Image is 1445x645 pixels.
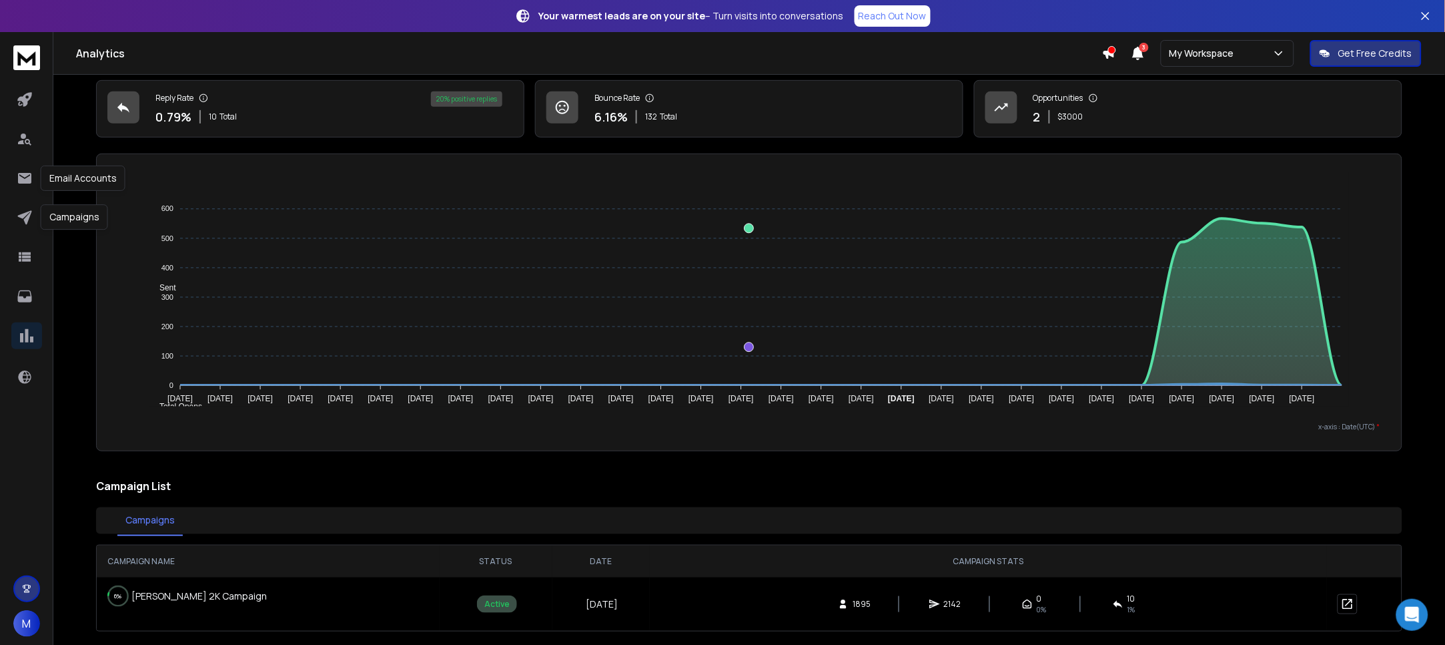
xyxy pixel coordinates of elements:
a: Reach Out Now [855,5,931,27]
div: Campaigns [41,204,108,230]
tspan: [DATE] [528,395,554,404]
tspan: [DATE] [248,395,273,404]
tspan: [DATE] [1009,395,1035,404]
tspan: 0 [169,381,173,389]
tspan: [DATE] [769,395,794,404]
span: 2142 [944,599,961,610]
p: $ 3000 [1058,112,1083,122]
button: Get Free Credits [1310,40,1422,67]
span: 1895 [853,599,871,610]
h2: Campaign List [96,478,1402,494]
button: M [13,610,40,637]
span: 132 [645,112,657,122]
p: 2 [1033,107,1041,126]
tspan: 100 [161,352,173,360]
span: 0% [1037,604,1047,615]
tspan: [DATE] [1169,395,1195,404]
span: Total [219,112,237,122]
div: Active [477,596,517,613]
th: STATUS [440,546,552,578]
td: [PERSON_NAME] 2K Campaign [97,578,310,615]
tspan: 300 [161,293,173,301]
tspan: [DATE] [167,395,193,404]
span: 3 [1139,43,1149,52]
div: 20 % positive replies [431,91,502,107]
th: CAMPAIGN NAME [97,546,440,578]
p: Reach Out Now [859,9,927,23]
tspan: [DATE] [849,395,874,404]
tspan: [DATE] [448,395,474,404]
strong: Your warmest leads are on your site [539,9,706,22]
span: Sent [149,283,176,292]
tspan: [DATE] [328,395,353,404]
span: 0 [1037,594,1042,604]
a: Bounce Rate6.16%132Total [535,80,963,138]
p: Get Free Credits [1338,47,1412,60]
h1: Analytics [76,45,1102,61]
tspan: [DATE] [488,395,514,404]
tspan: [DATE] [929,395,955,404]
p: x-axis : Date(UTC) [118,422,1380,432]
tspan: [DATE] [888,395,915,404]
tspan: [DATE] [408,395,433,404]
tspan: [DATE] [648,395,674,404]
tspan: [DATE] [368,395,393,404]
p: Bounce Rate [594,93,640,103]
span: 10 [209,112,217,122]
span: 1 % [1127,604,1135,615]
p: 6.16 % [594,107,628,126]
tspan: 500 [161,234,173,242]
span: Total [660,112,677,122]
p: Opportunities [1033,93,1083,103]
tspan: [DATE] [1089,395,1115,404]
th: CAMPAIGN STATS [650,546,1328,578]
tspan: [DATE] [1290,395,1315,404]
p: My Workspace [1169,47,1240,60]
p: – Turn visits into conversations [539,9,844,23]
tspan: 400 [161,264,173,272]
p: Reply Rate [155,93,193,103]
tspan: [DATE] [1210,395,1235,404]
tspan: [DATE] [207,395,233,404]
img: logo [13,45,40,70]
tspan: [DATE] [1049,395,1075,404]
tspan: [DATE] [288,395,313,404]
tspan: [DATE] [688,395,714,404]
button: Campaigns [117,505,183,536]
th: DATE [552,546,650,578]
a: Reply Rate0.79%10Total20% positive replies [96,80,524,138]
div: Email Accounts [41,166,125,191]
tspan: 600 [161,205,173,213]
p: 0.79 % [155,107,191,126]
span: Total Opens [149,402,202,411]
tspan: 200 [161,322,173,331]
tspan: [DATE] [729,395,754,404]
tspan: [DATE] [1250,395,1275,404]
div: Open Intercom Messenger [1396,599,1428,631]
span: 10 [1127,594,1135,604]
tspan: [DATE] [809,395,834,404]
p: 6 % [115,590,122,603]
tspan: [DATE] [969,395,995,404]
td: [DATE] [552,578,650,631]
tspan: [DATE] [568,395,594,404]
tspan: [DATE] [608,395,634,404]
a: Opportunities2$3000 [974,80,1402,138]
tspan: [DATE] [1129,395,1155,404]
